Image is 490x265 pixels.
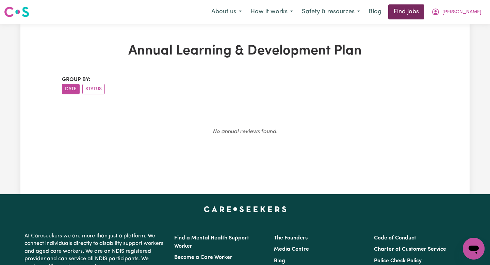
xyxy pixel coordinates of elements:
a: Find a Mental Health Support Worker [174,235,249,249]
button: Safety & resources [297,5,364,19]
a: Police Check Policy [374,258,422,264]
button: My Account [427,5,486,19]
a: The Founders [274,235,308,241]
a: Code of Conduct [374,235,416,241]
a: Careseekers home page [204,206,287,212]
em: No annual reviews found. [213,129,277,135]
span: [PERSON_NAME] [442,9,481,16]
a: Become a Care Worker [174,255,232,260]
a: Blog [364,4,386,19]
span: Group by: [62,77,91,82]
a: Find jobs [388,4,424,19]
a: Careseekers logo [4,4,29,20]
a: Media Centre [274,247,309,252]
button: How it works [246,5,297,19]
img: Careseekers logo [4,6,29,18]
a: Blog [274,258,285,264]
a: Charter of Customer Service [374,247,446,252]
button: About us [207,5,246,19]
button: sort invoices by paid status [82,84,105,94]
button: sort invoices by date [62,84,80,94]
iframe: Button to launch messaging window [463,238,485,260]
h1: Annual Learning & Development Plan [62,43,428,59]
